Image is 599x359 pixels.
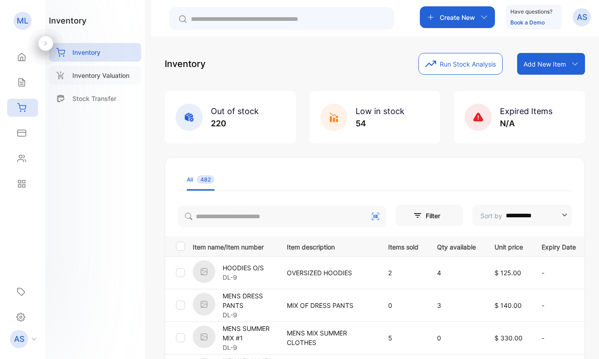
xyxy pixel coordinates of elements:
p: AS [577,11,587,23]
p: Have questions? [510,7,552,16]
p: - [542,301,576,310]
p: DL-9 [223,310,276,320]
img: item [193,325,215,348]
span: $ 125.00 [494,269,521,277]
h1: inventory [49,14,86,27]
p: - [542,268,576,278]
span: Expired Items [500,106,552,116]
p: OVERSIZED HOODIES [287,268,370,278]
p: MENS DRESS PANTS [223,291,276,310]
p: Inventory Valuation [72,71,129,80]
p: 220 [211,117,259,129]
p: MENS SUMMER MIX #1 [223,324,276,343]
p: Inventory [165,57,205,71]
p: Sort by [480,211,502,220]
button: AS [573,6,591,28]
p: DL-9 [223,343,276,352]
p: Create New [440,13,475,22]
span: Out of stock [211,106,259,116]
span: $ 140.00 [494,302,522,309]
p: 3 [437,301,476,310]
a: Inventory [49,43,141,62]
a: Inventory Valuation [49,66,141,85]
p: N/A [500,117,552,129]
div: All [187,176,214,184]
p: Items sold [388,240,418,252]
p: Expiry Date [542,240,576,252]
p: HOODIES O/S [223,263,264,273]
p: Item name/Item number [193,240,276,252]
button: Create New [420,6,495,28]
p: Unit price [494,240,523,252]
img: item [193,260,215,283]
button: Open LiveChat chat widget [7,4,34,31]
p: Inventory [72,48,100,57]
span: 482 [197,175,214,184]
p: 4 [437,268,476,278]
p: ML [17,15,29,27]
p: Stock Transfer [72,94,116,103]
a: Stock Transfer [49,89,141,108]
span: $ 330.00 [494,334,523,342]
p: 5 [388,333,418,343]
p: 54 [356,117,404,129]
span: Low in stock [356,106,404,116]
p: DL-9 [223,273,264,282]
p: Item description [287,240,370,252]
p: 2 [388,268,418,278]
p: - [542,333,576,343]
button: Sort by [472,205,572,226]
p: MIX OF DRESS PANTS [287,301,370,310]
p: 0 [388,301,418,310]
a: Book a Demo [510,19,545,26]
p: MENS MIX SUMMER CLOTHES [287,328,370,347]
p: 0 [437,333,476,343]
img: item [193,293,215,316]
p: Qty available [437,240,476,252]
p: AS [14,333,24,345]
button: Run Stock Analysis [418,53,503,75]
p: Add New Item [523,59,566,69]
